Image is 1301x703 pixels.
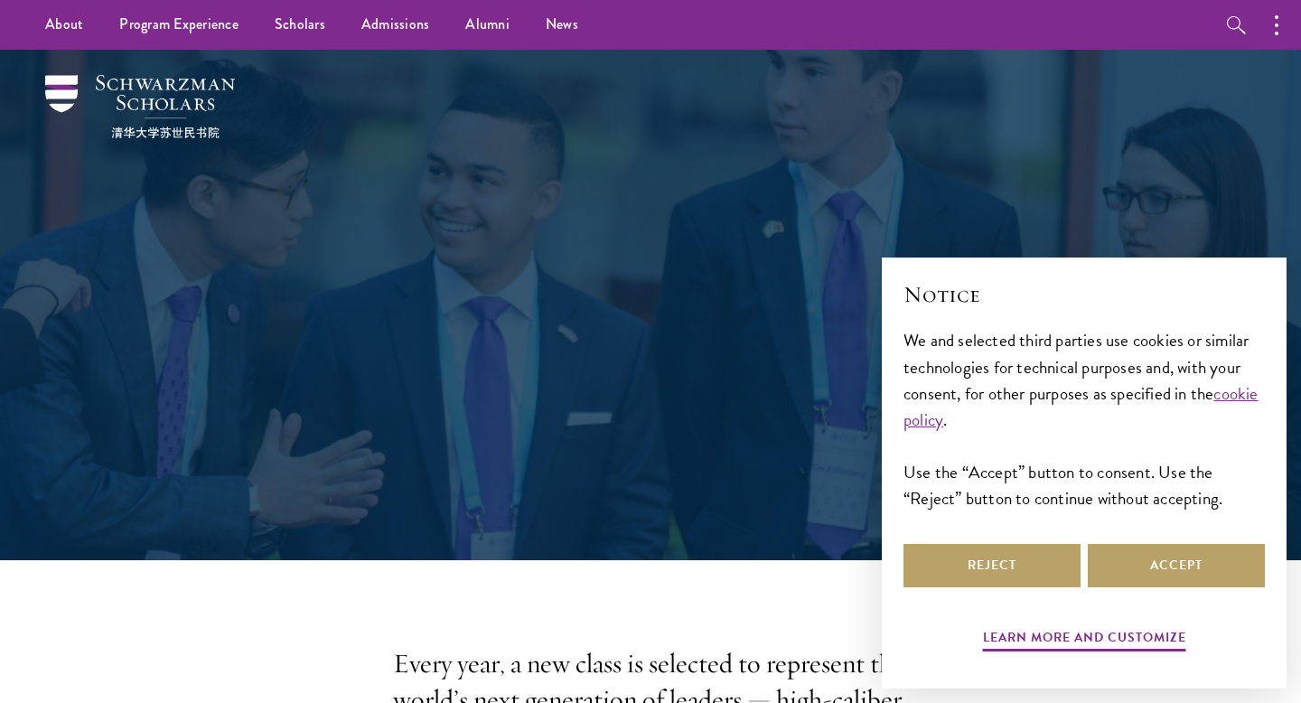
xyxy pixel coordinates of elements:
[1088,544,1265,587] button: Accept
[45,75,235,138] img: Schwarzman Scholars
[903,544,1081,587] button: Reject
[903,327,1265,511] div: We and selected third parties use cookies or similar technologies for technical purposes and, wit...
[903,279,1265,310] h2: Notice
[903,380,1259,433] a: cookie policy
[983,626,1186,654] button: Learn more and customize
